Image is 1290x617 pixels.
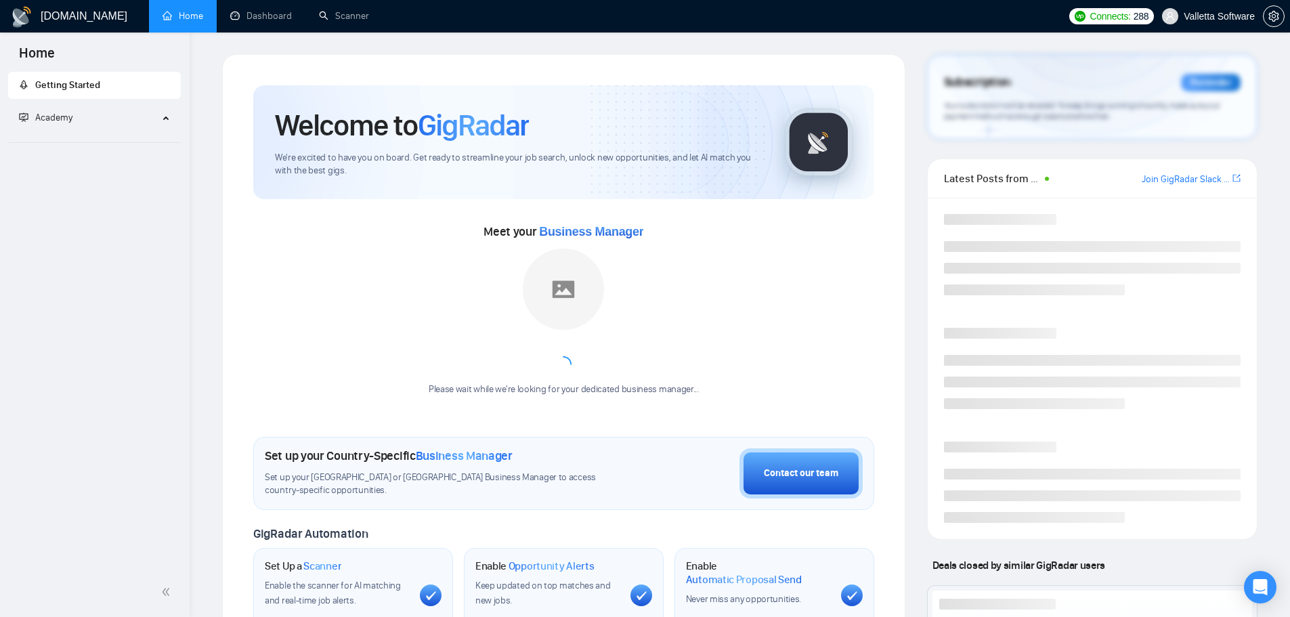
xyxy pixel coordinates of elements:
[265,580,401,606] span: Enable the scanner for AI matching and real-time job alerts.
[230,10,292,22] a: dashboardDashboard
[265,471,624,497] span: Set up your [GEOGRAPHIC_DATA] or [GEOGRAPHIC_DATA] Business Manager to access country-specific op...
[944,100,1220,122] span: Your subscription will be renewed. To keep things running smoothly, make sure your payment method...
[1142,172,1230,187] a: Join GigRadar Slack Community
[1090,9,1130,24] span: Connects:
[475,559,595,573] h1: Enable
[1232,172,1241,185] a: export
[523,249,604,330] img: placeholder.png
[8,43,66,72] span: Home
[483,224,643,239] span: Meet your
[19,80,28,89] span: rocket
[509,559,595,573] span: Opportunity Alerts
[35,112,72,123] span: Academy
[163,10,203,22] a: homeHome
[1134,9,1148,24] span: 288
[418,107,529,144] span: GigRadar
[253,526,368,541] span: GigRadar Automation
[686,593,801,605] span: Never miss any opportunities.
[319,10,369,22] a: searchScanner
[8,137,181,146] li: Academy Homepage
[35,79,100,91] span: Getting Started
[265,559,341,573] h1: Set Up a
[265,448,513,463] h1: Set up your Country-Specific
[944,71,1011,94] span: Subscription
[1232,173,1241,184] span: export
[1263,5,1285,27] button: setting
[19,112,28,122] span: fund-projection-screen
[1075,11,1085,22] img: upwork-logo.png
[785,108,853,176] img: gigradar-logo.png
[8,72,181,99] li: Getting Started
[686,573,802,587] span: Automatic Proposal Send
[421,383,707,396] div: Please wait while we're looking for your dedicated business manager...
[1181,74,1241,91] div: Reminder
[1165,12,1175,21] span: user
[303,559,341,573] span: Scanner
[764,466,838,481] div: Contact our team
[11,6,33,28] img: logo
[1263,11,1285,22] a: setting
[416,448,513,463] span: Business Manager
[161,585,175,599] span: double-left
[19,112,72,123] span: Academy
[555,356,572,373] span: loading
[1244,571,1276,603] div: Open Intercom Messenger
[686,559,830,586] h1: Enable
[944,170,1041,187] span: Latest Posts from the GigRadar Community
[539,225,643,238] span: Business Manager
[275,152,763,177] span: We're excited to have you on board. Get ready to streamline your job search, unlock new opportuni...
[475,580,611,606] span: Keep updated on top matches and new jobs.
[275,107,529,144] h1: Welcome to
[739,448,863,498] button: Contact our team
[927,553,1111,577] span: Deals closed by similar GigRadar users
